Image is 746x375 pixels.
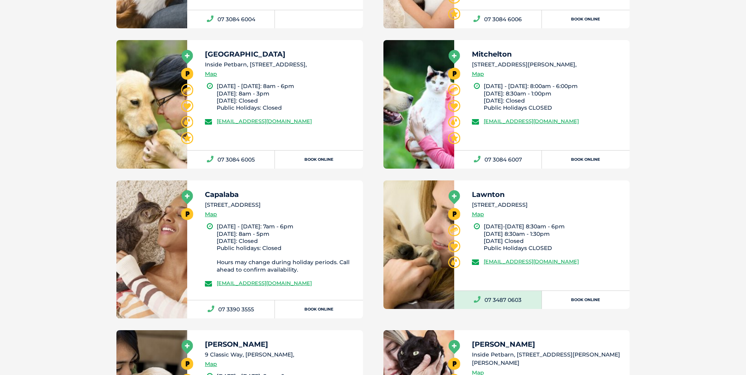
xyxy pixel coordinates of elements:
[542,151,630,169] a: Book Online
[472,341,623,348] h5: [PERSON_NAME]
[472,210,484,219] a: Map
[205,210,217,219] a: Map
[217,223,356,273] li: [DATE] - [DATE]: 7am - 6pm [DATE]: 8am - 5pm [DATE]: Closed Public holidays: Closed Hours may cha...
[217,118,312,124] a: [EMAIL_ADDRESS][DOMAIN_NAME]
[187,10,275,28] a: 07 3084 6004
[542,10,630,28] a: Book Online
[187,300,275,318] a: 07 3390 3555
[454,10,542,28] a: 07 3084 6006
[472,351,623,368] li: Inside Petbarn, [STREET_ADDRESS][PERSON_NAME][PERSON_NAME]
[484,118,579,124] a: [EMAIL_ADDRESS][DOMAIN_NAME]
[275,300,363,318] a: Book Online
[542,291,630,309] a: Book Online
[484,258,579,265] a: [EMAIL_ADDRESS][DOMAIN_NAME]
[472,51,623,58] h5: Mitchelton
[454,291,542,309] a: 07 3487 0603
[484,223,623,252] li: [DATE]-[DATE] 8:30am - 6pm [DATE] 8:30am - 1:30pm [DATE] Closed Public Holidays CLOSED
[205,70,217,79] a: Map
[472,201,623,209] li: [STREET_ADDRESS]
[205,360,217,369] a: Map
[472,61,623,69] li: [STREET_ADDRESS][PERSON_NAME],
[275,151,363,169] a: Book Online
[205,191,356,198] h5: Capalaba
[205,61,356,69] li: Inside Petbarn, [STREET_ADDRESS],
[484,83,623,111] li: [DATE] - [DATE]: 8:00am - 6:00pm [DATE]: 8:30am - 1:00pm [DATE]: Closed Public Holidays CLOSED
[454,151,542,169] a: 07 3084 6007
[205,201,356,209] li: [STREET_ADDRESS]
[205,51,356,58] h5: [GEOGRAPHIC_DATA]
[217,83,356,111] li: [DATE] - [DATE]: 8am - 6pm [DATE]: 8am - 3pm [DATE]: Closed Public Holidays: Closed
[205,351,356,359] li: 9 Classic Way, [PERSON_NAME],
[187,151,275,169] a: 07 3084 6005
[472,70,484,79] a: Map
[217,280,312,286] a: [EMAIL_ADDRESS][DOMAIN_NAME]
[205,341,356,348] h5: [PERSON_NAME]
[472,191,623,198] h5: Lawnton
